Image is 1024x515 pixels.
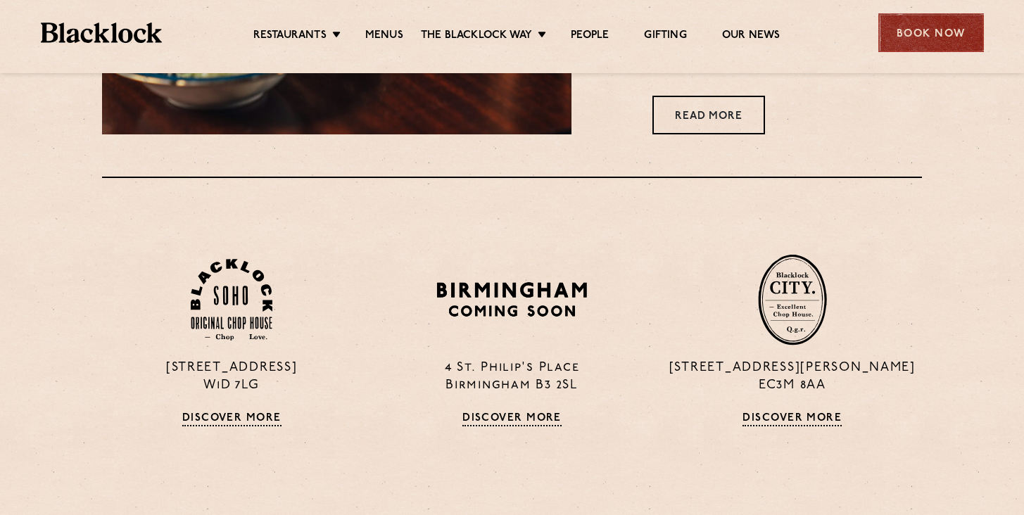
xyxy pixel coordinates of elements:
[365,29,403,44] a: Menus
[722,29,780,44] a: Our News
[663,360,922,395] p: [STREET_ADDRESS][PERSON_NAME] EC3M 8AA
[421,29,532,44] a: The Blacklock Way
[102,360,361,395] p: [STREET_ADDRESS] W1D 7LG
[253,29,327,44] a: Restaurants
[644,29,686,44] a: Gifting
[742,412,842,426] a: Discover More
[382,360,641,395] p: 4 St. Philip's Place Birmingham B3 2SL
[41,23,163,43] img: BL_Textured_Logo-footer-cropped.svg
[758,254,827,345] img: City-stamp-default.svg
[434,277,590,322] img: BIRMINGHAM-P22_-e1747915156957.png
[571,29,609,44] a: People
[182,412,282,426] a: Discover More
[462,412,562,426] a: Discover More
[878,13,984,52] div: Book Now
[191,259,272,341] img: Soho-stamp-default.svg
[652,96,765,134] a: Read More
